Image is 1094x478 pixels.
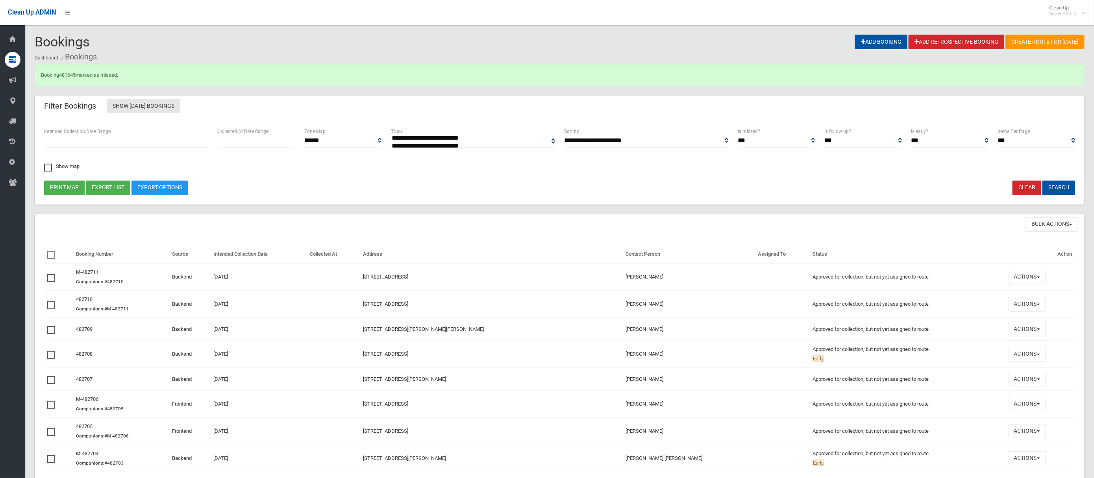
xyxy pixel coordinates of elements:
[210,341,307,368] td: [DATE]
[363,428,408,434] a: [STREET_ADDRESS]
[210,245,307,264] th: Intended Collection Date
[104,433,129,439] a: #M-482706
[1008,347,1046,362] button: Actions
[622,368,755,391] td: [PERSON_NAME]
[1026,217,1078,232] button: Bulk Actions
[35,34,90,50] span: Bookings
[169,291,210,318] td: Backend
[210,291,307,318] td: [DATE]
[104,460,124,466] a: #482703
[76,279,125,284] small: Companions:
[809,263,1005,291] td: Approved for collection, but not yet assigned to route
[35,98,106,114] header: Filter Bookings
[76,351,93,357] a: 482708
[86,181,130,195] button: Export list
[622,391,755,418] td: [PERSON_NAME]
[809,318,1005,341] td: Approved for collection, but not yet assigned to route
[809,391,1005,418] td: Approved for collection, but not yet assigned to route
[1049,11,1076,17] small: Super Admin
[1008,397,1046,412] button: Actions
[1008,270,1046,284] button: Actions
[1008,372,1046,386] button: Actions
[8,9,56,16] span: Clean Up ADMIN
[169,263,210,291] td: Backend
[210,445,307,472] td: [DATE]
[59,50,97,64] li: Bookings
[809,291,1005,318] td: Approved for collection, but not yet assigned to route
[59,72,76,78] a: 481645
[363,326,484,332] a: [STREET_ADDRESS][PERSON_NAME][PERSON_NAME]
[210,318,307,341] td: [DATE]
[210,391,307,418] td: [DATE]
[169,245,210,264] th: Source
[104,306,129,312] a: #M-482711
[210,368,307,391] td: [DATE]
[76,376,93,382] a: 482707
[622,318,755,341] td: [PERSON_NAME]
[622,418,755,445] td: [PERSON_NAME]
[44,164,80,169] span: Show map
[169,445,210,472] td: Backend
[809,445,1005,472] td: Approved for collection, but not yet assigned to route
[76,433,130,439] small: Companions:
[169,341,210,368] td: Backend
[1008,451,1046,466] button: Actions
[813,460,824,466] span: Early
[755,245,809,264] th: Assigned To
[76,326,93,332] a: 482709
[76,450,98,456] a: M-482704
[104,279,124,284] a: #482710
[363,401,408,407] a: [STREET_ADDRESS]
[1008,297,1046,312] button: Actions
[35,64,1085,86] div: Booking marked as missed.
[622,445,755,472] td: [PERSON_NAME] [PERSON_NAME]
[622,245,755,264] th: Contact Person
[363,376,446,382] a: [STREET_ADDRESS][PERSON_NAME]
[307,245,360,264] th: Collected At
[1005,35,1085,49] a: Create route for [DATE]
[360,245,622,264] th: Address
[1008,424,1046,439] button: Actions
[76,423,93,429] a: 482705
[1008,322,1046,336] button: Actions
[210,263,307,291] td: [DATE]
[363,301,408,307] a: [STREET_ADDRESS]
[169,418,210,445] td: Frontend
[809,245,1005,264] th: Status
[1045,5,1084,17] span: Clean Up
[169,391,210,418] td: Frontend
[363,351,408,357] a: [STREET_ADDRESS]
[363,455,446,461] a: [STREET_ADDRESS][PERSON_NAME]
[104,406,124,412] a: #482705
[809,341,1005,368] td: Approved for collection, but not yet assigned to route
[76,269,98,275] a: M-482711
[73,245,169,264] th: Booking Number
[76,296,93,302] a: 482710
[809,368,1005,391] td: Approved for collection, but not yet assigned to route
[169,318,210,341] td: Backend
[76,406,125,412] small: Companions:
[813,355,824,362] span: Early
[1042,181,1075,195] button: Search
[210,418,307,445] td: [DATE]
[1005,245,1075,264] th: Action
[622,341,755,368] td: [PERSON_NAME]
[622,291,755,318] td: [PERSON_NAME]
[76,306,130,312] small: Companions:
[1013,181,1041,195] a: Clear
[35,55,58,61] a: Dashboard
[169,368,210,391] td: Backend
[363,274,408,280] a: [STREET_ADDRESS]
[909,35,1004,49] a: Add Retrospective Booking
[76,396,98,402] a: M-482706
[131,181,188,195] a: Export Options
[809,418,1005,445] td: Approved for collection, but not yet assigned to route
[107,99,180,113] a: Show [DATE] Bookings
[76,460,125,466] small: Companions:
[44,181,85,195] button: Print map
[622,263,755,291] td: [PERSON_NAME]
[391,127,403,136] label: Truck
[855,35,907,49] a: Add Booking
